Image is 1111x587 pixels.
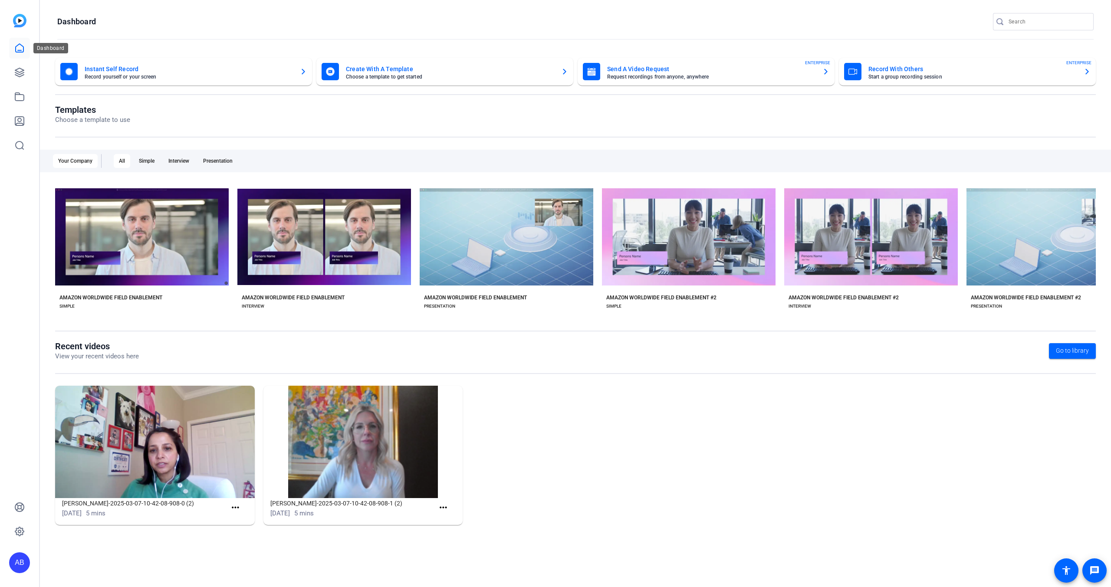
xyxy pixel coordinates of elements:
mat-card-title: Instant Self Record [85,64,293,74]
h1: Templates [55,105,130,115]
div: PRESENTATION [971,303,1002,310]
div: AB [9,552,30,573]
mat-card-title: Create With A Template [346,64,554,74]
div: AMAZON WORLDWIDE FIELD ENABLEMENT [242,294,345,301]
div: AMAZON WORLDWIDE FIELD ENABLEMENT #2 [971,294,1081,301]
mat-card-subtitle: Choose a template to get started [346,74,554,79]
img: blue-gradient.svg [13,14,26,27]
mat-icon: more_horiz [438,502,449,513]
a: Go to library [1049,343,1096,359]
input: Search [1009,16,1087,27]
div: Interview [163,154,194,168]
button: Send A Video RequestRequest recordings from anyone, anywhereENTERPRISE [578,58,835,85]
mat-card-subtitle: Start a group recording session [868,74,1077,79]
div: All [114,154,130,168]
mat-icon: more_horiz [230,502,241,513]
mat-card-subtitle: Record yourself or your screen [85,74,293,79]
button: Create With A TemplateChoose a template to get started [316,58,573,85]
h1: Recent videos [55,341,139,351]
p: Choose a template to use [55,115,130,125]
mat-icon: message [1089,565,1100,576]
h1: Dashboard [57,16,96,27]
div: INTERVIEW [242,303,264,310]
span: ENTERPRISE [1066,59,1091,66]
span: 5 mins [294,509,314,517]
mat-card-title: Record With Others [868,64,1077,74]
div: SIMPLE [59,303,75,310]
div: INTERVIEW [789,303,811,310]
mat-card-subtitle: Request recordings from anyone, anywhere [607,74,815,79]
div: SIMPLE [606,303,621,310]
div: AMAZON WORLDWIDE FIELD ENABLEMENT #2 [789,294,899,301]
img: Chandana-Karmarkar-Chandana-Karmarkar-2025-03-07-10-42-08-908-0 (2) [55,386,255,498]
mat-icon: accessibility [1061,565,1072,576]
span: Go to library [1056,346,1089,355]
button: Record With OthersStart a group recording sessionENTERPRISE [839,58,1096,85]
div: Your Company [53,154,98,168]
span: ENTERPRISE [805,59,830,66]
span: 5 mins [86,509,105,517]
h1: [PERSON_NAME]-2025-03-07-10-42-08-908-1 (2) [270,498,435,508]
div: Simple [134,154,160,168]
span: [DATE] [270,509,290,517]
div: PRESENTATION [424,303,455,310]
button: Instant Self RecordRecord yourself or your screen [55,58,312,85]
div: AMAZON WORLDWIDE FIELD ENABLEMENT [59,294,162,301]
div: Presentation [198,154,238,168]
mat-card-title: Send A Video Request [607,64,815,74]
div: Dashboard [33,43,68,53]
h1: [PERSON_NAME]-2025-03-07-10-42-08-908-0 (2) [62,498,227,508]
div: AMAZON WORLDWIDE FIELD ENABLEMENT #2 [606,294,717,301]
div: AMAZON WORLDWIDE FIELD ENABLEMENT [424,294,527,301]
img: Katie-Maxson-Katie-Maxson-2025-03-07-10-42-08-908-1 (2) [263,386,463,498]
span: [DATE] [62,509,82,517]
p: View your recent videos here [55,351,139,361]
